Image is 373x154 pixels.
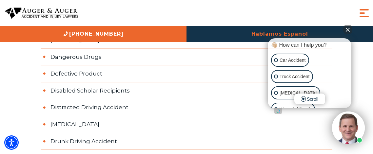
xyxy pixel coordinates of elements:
[41,82,332,99] a: Disabled Scholar Recipients
[41,49,332,66] a: Dangerous Drugs
[280,56,305,64] p: Car Accident
[294,94,325,104] span: Scroll
[4,135,19,150] div: Accessibility Menu
[41,116,332,133] a: [MEDICAL_DATA]
[186,26,373,42] a: Hablamos Español
[332,111,365,144] img: Intaker widget Avatar
[41,99,332,116] a: Distracted Driving Accident
[280,89,317,97] p: [MEDICAL_DATA]
[41,65,332,82] a: Defective Product
[358,7,371,20] button: Menu
[280,105,311,113] p: Wrongful Death
[280,73,309,81] p: Truck Accident
[343,25,352,34] button: Close Intaker Chat Widget
[41,133,332,150] a: Drunk Driving Accident
[5,8,78,19] img: Auger & Auger Accident and Injury Lawyers Logo
[269,42,350,49] div: 👋🏼 How can I help you?
[274,108,282,114] a: Open intaker chat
